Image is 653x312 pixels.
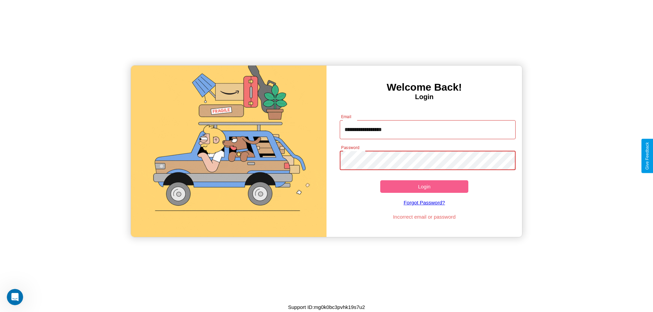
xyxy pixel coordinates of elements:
img: gif [131,66,326,237]
p: Support ID: mg0k0bc3pvhk19s7u2 [288,302,365,312]
p: Incorrect email or password [336,212,513,221]
button: Login [380,180,468,193]
div: Give Feedback [645,142,650,170]
iframe: Intercom live chat [7,289,23,305]
h3: Welcome Back! [326,81,522,93]
h4: Login [326,93,522,101]
a: Forgot Password? [336,193,513,212]
label: Password [341,145,359,150]
label: Email [341,114,352,120]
